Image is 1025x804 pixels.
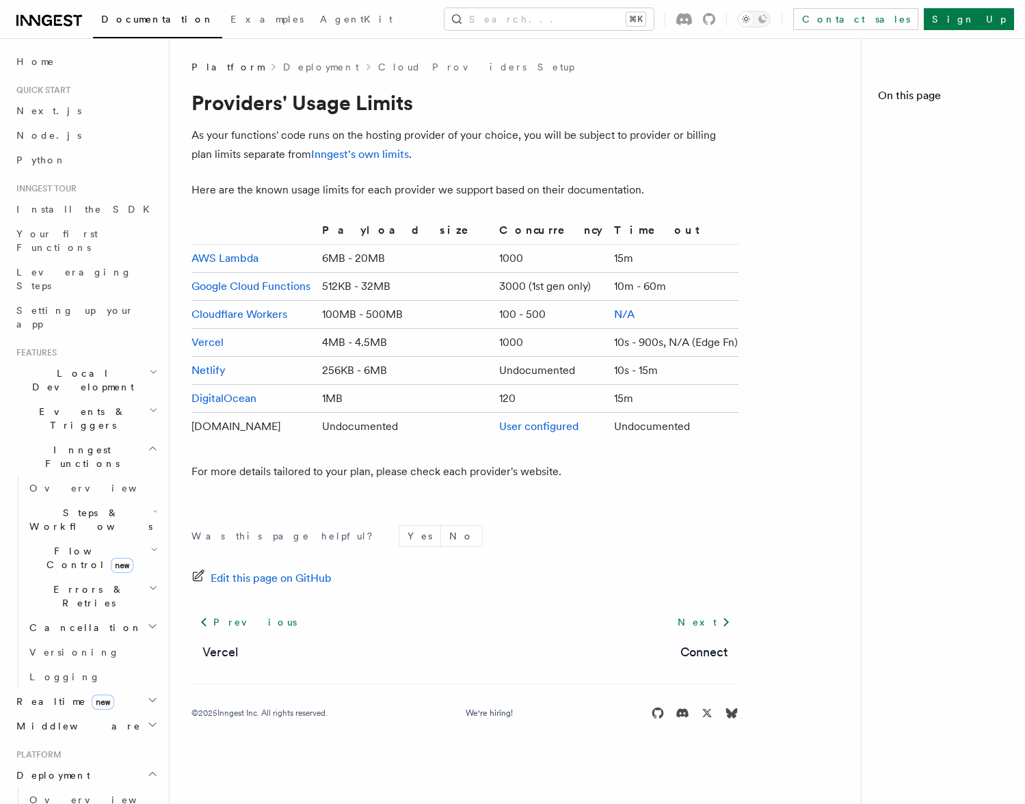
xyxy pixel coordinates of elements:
[609,385,738,413] td: 15m
[191,708,328,719] div: © 2025 Inngest Inc. All rights reserved.
[191,529,382,543] p: Was this page helpful?
[11,222,161,260] a: Your first Functions
[11,347,57,358] span: Features
[24,665,161,689] a: Logging
[111,558,133,573] span: new
[191,364,226,377] a: Netlify
[283,60,359,74] a: Deployment
[494,329,609,357] td: 1000
[101,14,214,25] span: Documentation
[11,689,161,714] button: Realtimenew
[11,749,62,760] span: Platform
[16,55,55,68] span: Home
[93,4,222,38] a: Documentation
[317,385,494,413] td: 1MB
[378,60,574,74] a: Cloud Providers Setup
[11,98,161,123] a: Next.js
[494,273,609,301] td: 3000 (1st gen only)
[16,155,66,165] span: Python
[793,8,918,30] a: Contact sales
[191,90,738,115] h1: Providers' Usage Limits
[191,610,304,634] a: Previous
[24,506,152,533] span: Steps & Workflows
[494,385,609,413] td: 120
[494,357,609,385] td: Undocumented
[211,569,332,588] span: Edit this page on GitHub
[11,768,90,782] span: Deployment
[441,526,482,546] button: No
[317,301,494,329] td: 100MB - 500MB
[317,357,494,385] td: 256KB - 6MB
[11,49,161,74] a: Home
[11,714,161,738] button: Middleware
[669,610,738,634] a: Next
[609,413,738,441] td: Undocumented
[609,357,738,385] td: 10s - 15m
[191,569,332,588] a: Edit this page on GitHub
[11,123,161,148] a: Node.js
[11,361,161,399] button: Local Development
[16,105,81,116] span: Next.js
[11,197,161,222] a: Install the SDK
[317,222,494,245] th: Payload size
[24,577,161,615] button: Errors & Retries
[11,298,161,336] a: Setting up your app
[444,8,654,30] button: Search...⌘K
[614,308,635,321] a: N/A
[11,260,161,298] a: Leveraging Steps
[24,500,161,539] button: Steps & Workflows
[191,308,287,321] a: Cloudflare Workers
[24,615,161,640] button: Cancellation
[16,305,134,330] span: Setting up your app
[924,8,1014,30] a: Sign Up
[11,719,141,733] span: Middleware
[11,476,161,689] div: Inngest Functions
[191,252,258,265] a: AWS Lambda
[16,204,158,215] span: Install the SDK
[191,60,264,74] span: Platform
[11,438,161,476] button: Inngest Functions
[494,222,609,245] th: Concurrency
[11,399,161,438] button: Events & Triggers
[311,148,409,161] a: Inngest's own limits
[609,329,738,357] td: 10s - 900s, N/A (Edge Fn)
[494,245,609,273] td: 1000
[191,392,256,405] a: DigitalOcean
[191,462,738,481] p: For more details tailored to your plan, please check each provider's website.
[202,643,238,662] a: Vercel
[609,222,738,245] th: Timeout
[191,336,224,349] a: Vercel
[11,85,70,96] span: Quick start
[24,621,142,634] span: Cancellation
[317,329,494,357] td: 4MB - 4.5MB
[191,126,738,164] p: As your functions' code runs on the hosting provider of your choice, you will be subject to provi...
[317,245,494,273] td: 6MB - 20MB
[399,526,440,546] button: Yes
[24,582,148,610] span: Errors & Retries
[499,420,578,433] a: User configured
[222,4,312,37] a: Examples
[466,708,513,719] a: We're hiring!
[626,12,645,26] kbd: ⌘K
[191,280,310,293] a: Google Cloud Functions
[24,544,150,572] span: Flow Control
[317,413,494,441] td: Undocumented
[11,763,161,788] button: Deployment
[16,130,81,141] span: Node.js
[609,245,738,273] td: 15m
[29,483,170,494] span: Overview
[317,273,494,301] td: 512KB - 32MB
[24,476,161,500] a: Overview
[16,228,98,253] span: Your first Functions
[11,183,77,194] span: Inngest tour
[680,643,728,662] a: Connect
[92,695,114,710] span: new
[24,640,161,665] a: Versioning
[16,267,132,291] span: Leveraging Steps
[494,301,609,329] td: 100 - 500
[11,443,148,470] span: Inngest Functions
[609,273,738,301] td: 10m - 60m
[11,405,149,432] span: Events & Triggers
[312,4,401,37] a: AgentKit
[738,11,771,27] button: Toggle dark mode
